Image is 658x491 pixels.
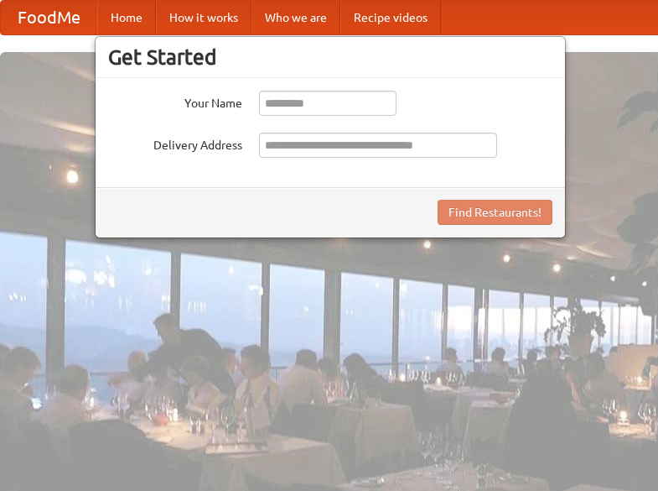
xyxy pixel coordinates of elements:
[108,44,552,70] h3: Get Started
[438,200,552,225] button: Find Restaurants!
[1,1,97,34] a: FoodMe
[340,1,441,34] a: Recipe videos
[108,133,242,154] label: Delivery Address
[251,1,340,34] a: Who we are
[108,91,242,112] label: Your Name
[156,1,251,34] a: How it works
[97,1,156,34] a: Home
